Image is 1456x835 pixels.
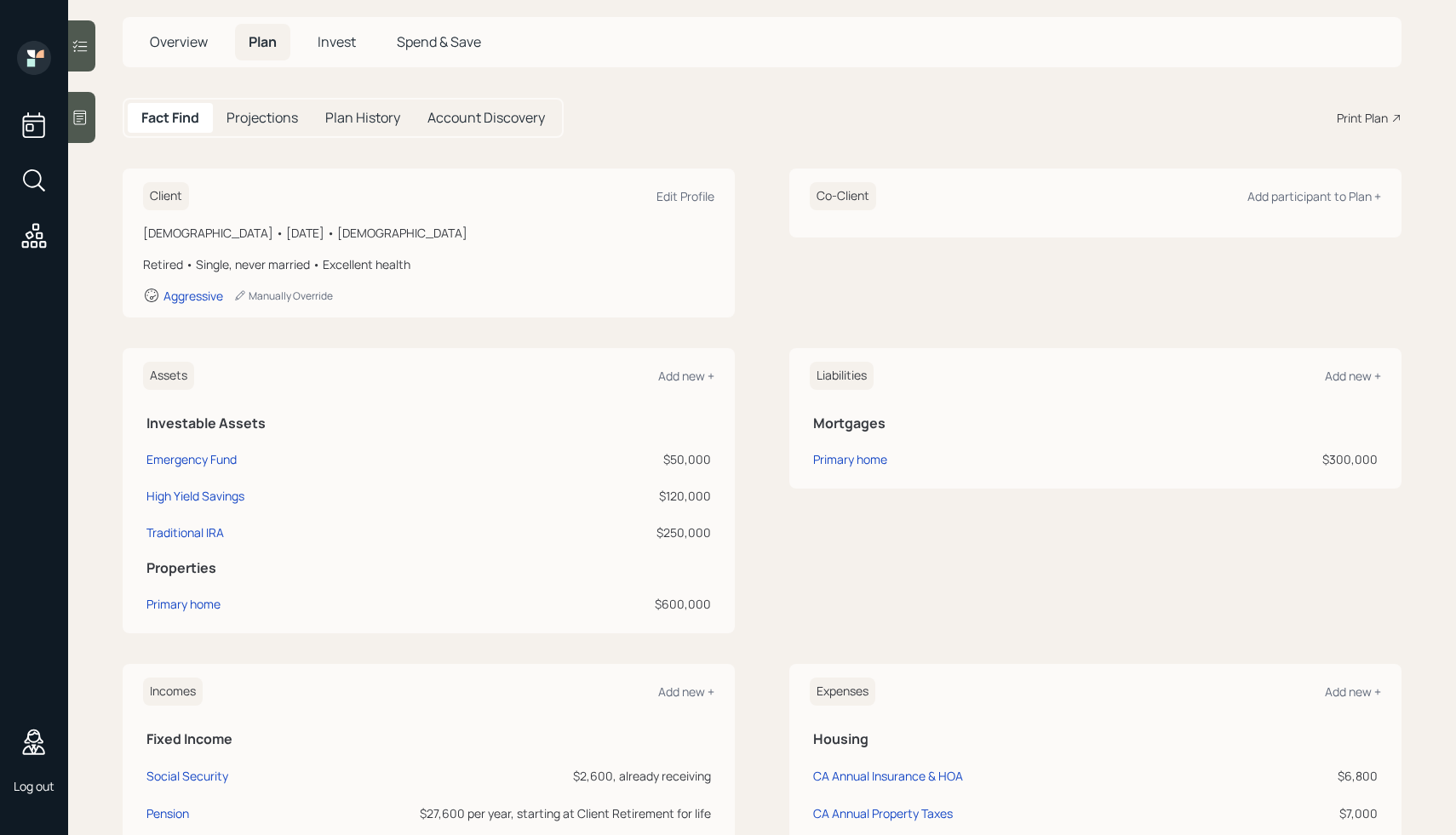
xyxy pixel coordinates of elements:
div: $6,800 [1121,767,1378,785]
h6: Co-Client [810,182,876,210]
h6: Liabilities [810,362,874,390]
div: Add new + [1325,683,1381,700]
div: Add new + [658,368,714,384]
h5: Account Discovery [427,110,545,126]
div: Pension [146,805,189,821]
div: $2,600, already receiving [351,767,711,785]
h6: Assets [143,362,194,390]
div: $300,000 [1136,450,1378,468]
div: Aggressive [163,288,223,304]
div: $120,000 [503,487,711,505]
span: Invest [318,32,356,51]
div: CA Annual Insurance & HOA [813,768,963,784]
div: $27,600 per year, starting at Client Retirement for life [351,804,711,822]
div: CA Annual Property Taxes [813,805,953,821]
div: $600,000 [503,595,711,613]
h5: Fact Find [141,110,199,126]
div: Add participant to Plan + [1247,188,1381,204]
h5: Plan History [325,110,400,126]
div: Social Security [146,768,228,784]
div: Retired • Single, never married • Excellent health [143,255,714,273]
h6: Incomes [143,678,203,706]
div: Manually Override [233,289,333,303]
span: Plan [249,32,277,51]
div: Emergency Fund [146,450,237,468]
h5: Fixed Income [146,731,711,747]
h6: Expenses [810,678,875,706]
div: $250,000 [503,523,711,541]
div: Traditional IRA [146,523,224,541]
div: Add new + [658,683,714,700]
div: Add new + [1325,368,1381,384]
h5: Mortgages [813,415,1378,432]
div: Log out [14,778,54,794]
div: $7,000 [1121,804,1378,822]
h5: Investable Assets [146,415,711,432]
div: $50,000 [503,450,711,468]
div: High Yield Savings [146,487,244,505]
div: Primary home [146,595,221,613]
h5: Housing [813,731,1378,747]
div: Print Plan [1337,109,1388,127]
div: Edit Profile [656,188,714,204]
span: Spend & Save [397,32,481,51]
div: Primary home [813,450,887,468]
h5: Properties [146,560,711,576]
span: Overview [150,32,208,51]
div: [DEMOGRAPHIC_DATA] • [DATE] • [DEMOGRAPHIC_DATA] [143,224,714,242]
h6: Client [143,182,189,210]
h5: Projections [226,110,298,126]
